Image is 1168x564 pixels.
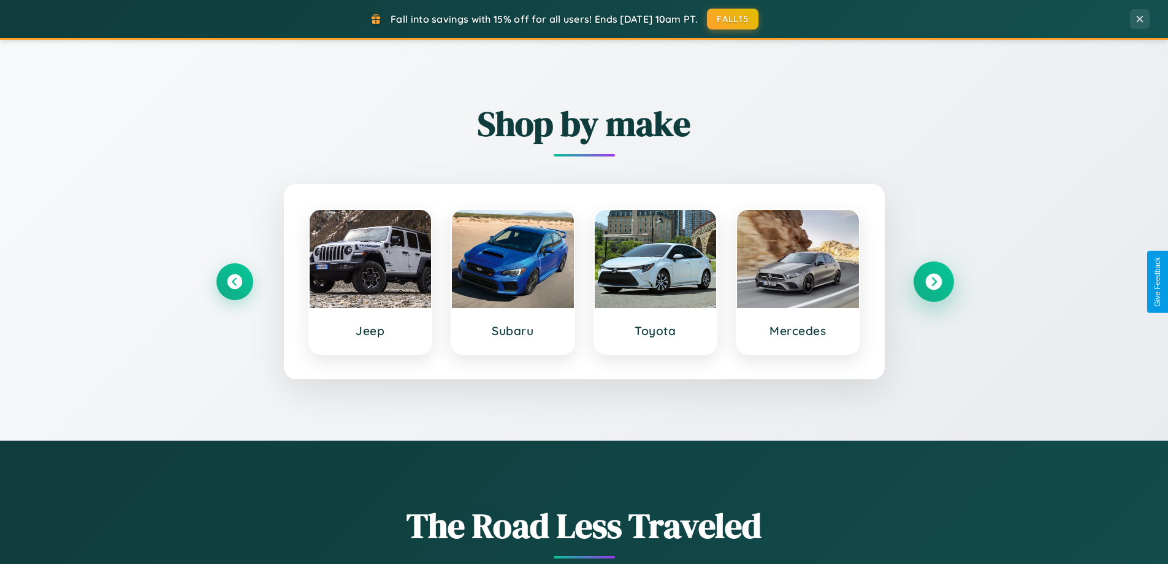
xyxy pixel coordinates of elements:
[391,13,698,25] span: Fall into savings with 15% off for all users! Ends [DATE] 10am PT.
[707,9,758,29] button: FALL15
[1153,257,1162,307] div: Give Feedback
[216,100,952,147] h2: Shop by make
[322,323,419,338] h3: Jeep
[216,502,952,549] h1: The Road Less Traveled
[749,323,847,338] h3: Mercedes
[464,323,562,338] h3: Subaru
[607,323,704,338] h3: Toyota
